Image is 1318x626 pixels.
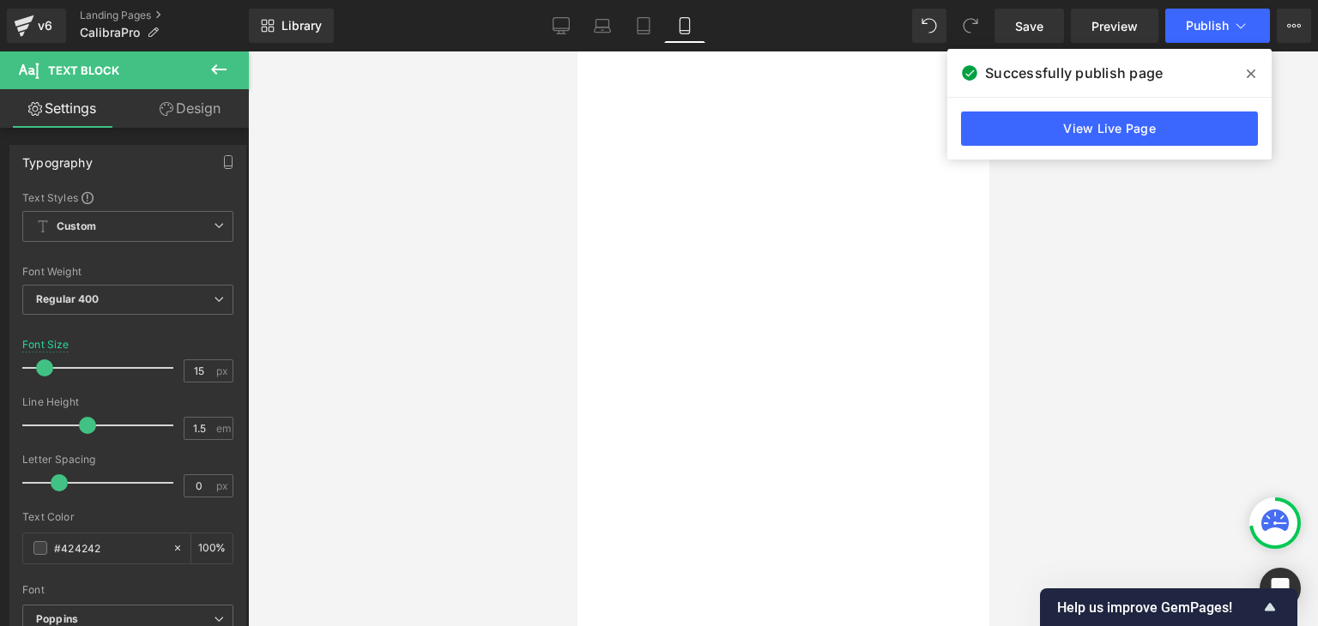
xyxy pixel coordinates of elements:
[1015,17,1043,35] span: Save
[1091,17,1138,35] span: Preview
[216,423,231,434] span: em
[22,454,233,466] div: Letter Spacing
[36,292,100,305] b: Regular 400
[664,9,705,43] a: Mobile
[80,9,249,22] a: Landing Pages
[22,511,233,523] div: Text Color
[48,63,119,77] span: Text Block
[7,9,66,43] a: v6
[216,365,231,376] span: px
[249,9,334,43] a: New Library
[216,480,231,491] span: px
[80,26,140,39] span: CalibraPro
[1071,9,1158,43] a: Preview
[22,339,70,351] div: Font Size
[22,266,233,278] div: Font Weight
[623,9,664,43] a: Tablet
[22,584,233,596] div: Font
[912,9,946,43] button: Undo
[22,146,93,170] div: Typography
[1186,19,1229,33] span: Publish
[1260,568,1301,609] div: Open Intercom Messenger
[57,220,96,234] b: Custom
[961,111,1258,146] a: View Live Page
[953,9,988,43] button: Redo
[191,533,233,563] div: %
[985,63,1163,83] span: Successfully publish page
[1057,599,1260,616] span: Help us improve GemPages!
[281,18,322,33] span: Library
[22,190,233,204] div: Text Styles
[1057,597,1280,617] button: Show survey - Help us improve GemPages!
[1277,9,1311,43] button: More
[582,9,623,43] a: Laptop
[54,539,164,557] input: Color
[1165,9,1270,43] button: Publish
[541,9,582,43] a: Desktop
[128,89,252,128] a: Design
[34,15,56,37] div: v6
[22,396,233,408] div: Line Height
